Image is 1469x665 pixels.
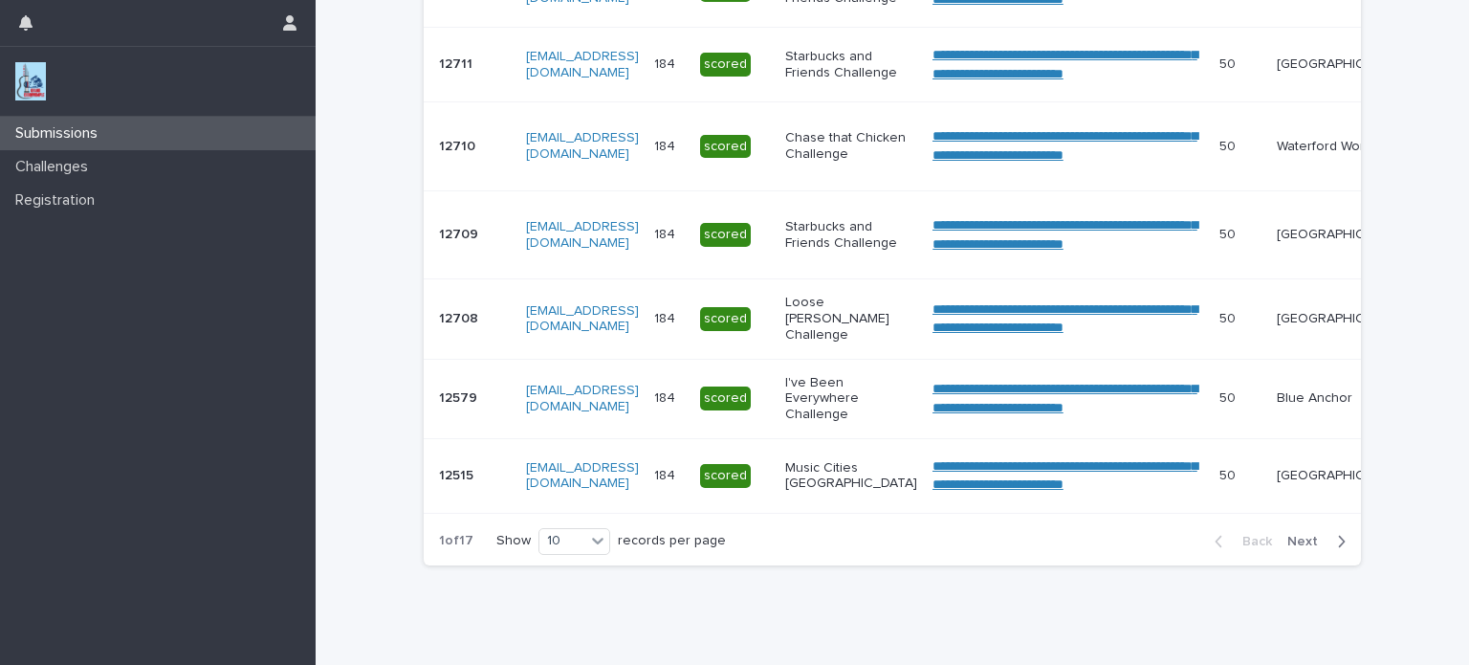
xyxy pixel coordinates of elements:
[1219,387,1239,407] p: 50
[700,135,751,159] div: scored
[654,307,679,327] p: 184
[1219,464,1239,484] p: 50
[1219,307,1239,327] p: 50
[1277,468,1409,484] p: [GEOGRAPHIC_DATA]
[1219,223,1239,243] p: 50
[700,464,751,488] div: scored
[526,131,639,161] a: [EMAIL_ADDRESS][DOMAIN_NAME]
[526,220,639,250] a: [EMAIL_ADDRESS][DOMAIN_NAME]
[654,135,679,155] p: 184
[785,130,917,163] p: Chase that Chicken Challenge
[526,304,639,334] a: [EMAIL_ADDRESS][DOMAIN_NAME]
[654,387,679,407] p: 184
[1287,535,1329,548] span: Next
[8,158,103,176] p: Challenges
[654,223,679,243] p: 184
[1219,135,1239,155] p: 50
[654,53,679,73] p: 184
[526,461,639,491] a: [EMAIL_ADDRESS][DOMAIN_NAME]
[1280,533,1361,550] button: Next
[785,460,917,493] p: Music Cities [GEOGRAPHIC_DATA]
[785,219,917,252] p: Starbucks and Friends Challenge
[1277,56,1409,73] p: [GEOGRAPHIC_DATA]
[439,307,482,327] p: 12708
[1277,390,1409,407] p: Blue Anchor
[439,53,476,73] p: 12711
[618,533,726,549] p: records per page
[496,533,531,549] p: Show
[526,384,639,413] a: [EMAIL_ADDRESS][DOMAIN_NAME]
[654,464,679,484] p: 184
[439,223,482,243] p: 12709
[8,191,110,210] p: Registration
[1219,53,1239,73] p: 50
[700,387,751,410] div: scored
[700,53,751,77] div: scored
[1199,533,1280,550] button: Back
[1277,311,1409,327] p: [GEOGRAPHIC_DATA]
[439,135,479,155] p: 12710
[439,387,481,407] p: 12579
[439,464,477,484] p: 12515
[526,50,639,79] a: [EMAIL_ADDRESS][DOMAIN_NAME]
[700,307,751,331] div: scored
[1277,227,1409,243] p: [GEOGRAPHIC_DATA]
[785,295,917,343] p: Loose [PERSON_NAME] Challenge
[785,49,917,81] p: Starbucks and Friends Challenge
[424,518,489,565] p: 1 of 17
[785,375,917,423] p: I've Been Everywhere Challenge
[700,223,751,247] div: scored
[1231,535,1272,548] span: Back
[8,124,113,143] p: Submissions
[15,62,46,100] img: jxsLJbdS1eYBI7rVAS4p
[1277,139,1409,155] p: Waterford Works
[539,531,585,551] div: 10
